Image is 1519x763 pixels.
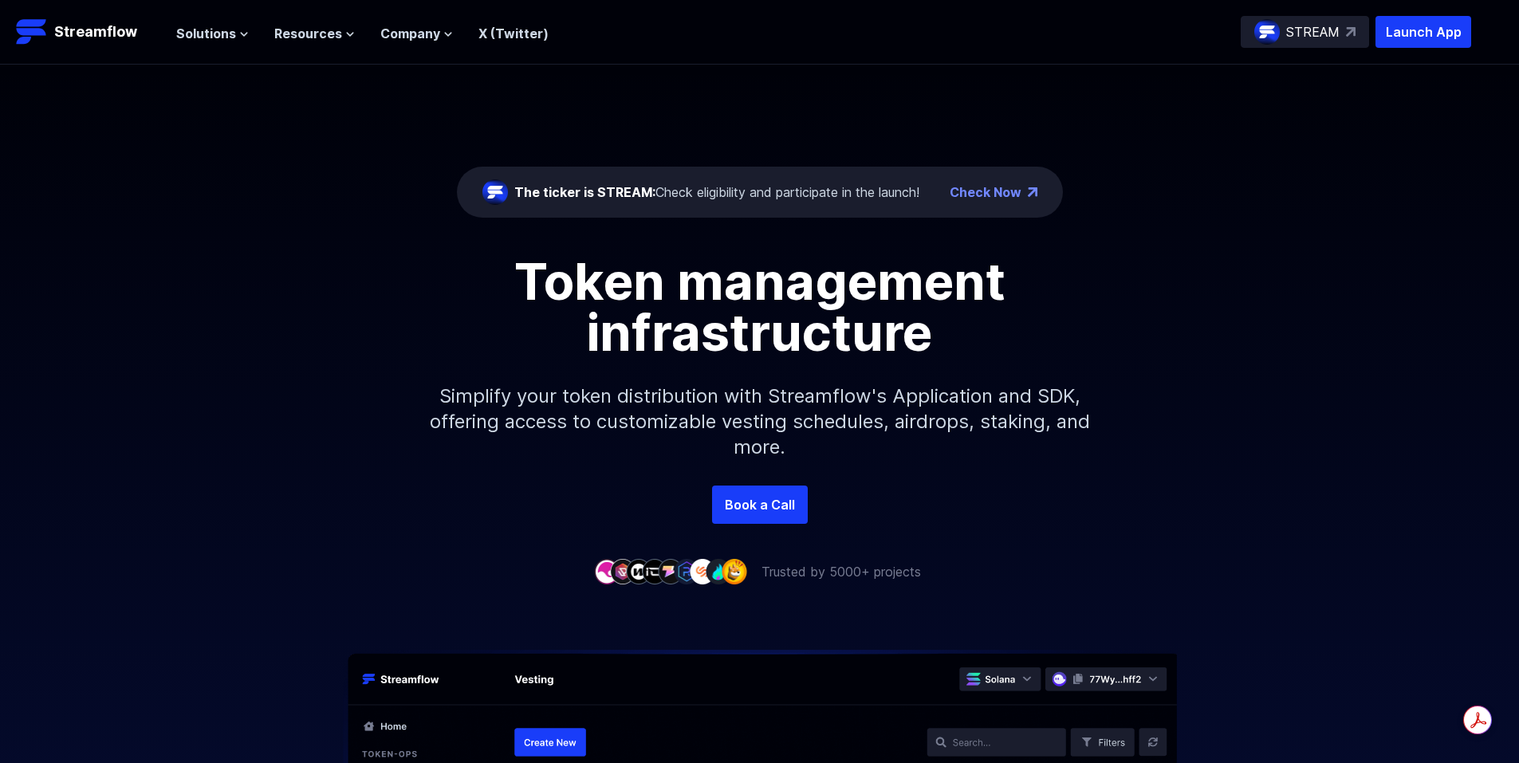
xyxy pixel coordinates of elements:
[380,24,453,43] button: Company
[380,24,440,43] span: Company
[514,184,655,200] span: The ticker is STREAM:
[514,183,919,202] div: Check eligibility and participate in the launch!
[16,16,48,48] img: Streamflow Logo
[722,559,747,584] img: company-9
[478,26,549,41] a: X (Twitter)
[690,559,715,584] img: company-7
[1241,16,1369,48] a: STREAM
[594,559,620,584] img: company-1
[658,559,683,584] img: company-5
[1286,22,1340,41] p: STREAM
[712,486,808,524] a: Book a Call
[401,256,1119,358] h1: Token management infrastructure
[16,16,160,48] a: Streamflow
[274,24,355,43] button: Resources
[626,559,651,584] img: company-3
[54,21,137,43] p: Streamflow
[674,559,699,584] img: company-6
[706,559,731,584] img: company-8
[1254,19,1280,45] img: streamflow-logo-circle.png
[176,24,249,43] button: Solutions
[482,179,508,205] img: streamflow-logo-circle.png
[1375,16,1471,48] button: Launch App
[642,559,667,584] img: company-4
[761,562,921,581] p: Trusted by 5000+ projects
[176,24,236,43] span: Solutions
[274,24,342,43] span: Resources
[1346,27,1356,37] img: top-right-arrow.svg
[950,183,1021,202] a: Check Now
[417,358,1103,486] p: Simplify your token distribution with Streamflow's Application and SDK, offering access to custom...
[1028,187,1037,197] img: top-right-arrow.png
[610,559,636,584] img: company-2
